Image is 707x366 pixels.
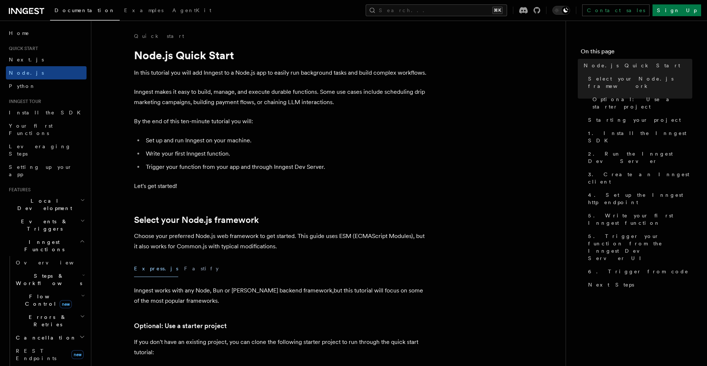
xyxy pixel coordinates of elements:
span: 3. Create an Inngest client [588,171,692,185]
a: Home [6,26,87,40]
span: Python [9,83,36,89]
a: 1. Install the Inngest SDK [585,127,692,147]
a: 5. Write your first Inngest function [585,209,692,230]
li: Trigger your function from your app and through Inngest Dev Server. [144,162,429,172]
span: Inngest tour [6,99,41,104]
li: Set up and run Inngest on your machine. [144,135,429,146]
span: REST Endpoints [16,348,56,361]
a: Examples [120,2,168,20]
a: Select your Node.js framework [134,215,259,225]
button: Errors & Retries [13,310,87,331]
button: Toggle dark mode [552,6,570,15]
span: Examples [124,7,163,13]
span: Local Development [6,197,80,212]
button: Local Development [6,194,87,215]
span: Node.js Quick Start [584,62,680,69]
button: Inngest Functions [6,235,87,256]
p: In this tutorial you will add Inngest to a Node.js app to easily run background tasks and build c... [134,68,429,78]
a: 5. Trigger your function from the Inngest Dev Server UI [585,230,692,265]
a: AgentKit [168,2,216,20]
span: Optional: Use a starter project [592,96,692,110]
a: Your first Functions [6,119,87,140]
p: By the end of this ten-minute tutorial you will: [134,116,429,127]
button: Fastify [184,260,219,277]
a: Sign Up [653,4,701,16]
kbd: ⌘K [492,7,503,14]
span: Home [9,29,29,37]
span: Select your Node.js framework [588,75,692,90]
span: new [71,350,84,359]
span: 4. Set up the Inngest http endpoint [588,191,692,206]
a: Documentation [50,2,120,21]
span: Events & Triggers [6,218,80,232]
a: 4. Set up the Inngest http endpoint [585,188,692,209]
span: Errors & Retries [13,313,80,328]
span: 1. Install the Inngest SDK [588,129,692,144]
span: Node.js [9,70,44,76]
span: Next.js [9,57,44,63]
span: 2. Run the Inngest Dev Server [588,150,692,165]
button: Events & Triggers [6,215,87,235]
span: Overview [16,260,92,266]
span: Setting up your app [9,164,72,177]
p: Let's get started! [134,181,429,191]
span: Inngest Functions [6,238,80,253]
span: Documentation [54,7,115,13]
button: Flow Controlnew [13,290,87,310]
a: Node.js Quick Start [581,59,692,72]
a: Next.js [6,53,87,66]
span: Next Steps [588,281,634,288]
a: 2. Run the Inngest Dev Server [585,147,692,168]
p: Inngest works with any Node, Bun or [PERSON_NAME] backend framework,but this tutorial will focus ... [134,285,429,306]
span: Leveraging Steps [9,143,71,157]
a: Starting your project [585,113,692,127]
button: Express.js [134,260,178,277]
a: REST Endpointsnew [13,344,87,365]
button: Cancellation [13,331,87,344]
span: 6. Trigger from code [588,268,689,275]
span: Starting your project [588,116,681,124]
a: Install the SDK [6,106,87,119]
a: Setting up your app [6,160,87,181]
a: Select your Node.js framework [585,72,692,93]
a: Next Steps [585,278,692,291]
a: Overview [13,256,87,269]
li: Write your first Inngest function. [144,149,429,159]
a: Quick start [134,32,184,40]
a: Optional: Use a starter project [590,93,692,113]
span: Cancellation [13,334,77,341]
button: Steps & Workflows [13,269,87,290]
span: Install the SDK [9,110,85,116]
p: If you don't have an existing project, you can clone the following starter project to run through... [134,337,429,358]
p: Inngest makes it easy to build, manage, and execute durable functions. Some use cases include sch... [134,87,429,107]
a: Optional: Use a starter project [134,321,227,331]
span: 5. Write your first Inngest function [588,212,692,227]
a: 6. Trigger from code [585,265,692,278]
a: Contact sales [582,4,650,16]
span: AgentKit [172,7,211,13]
h1: Node.js Quick Start [134,49,429,62]
a: Node.js [6,66,87,79]
span: new [60,300,72,308]
span: Your first Functions [9,123,53,136]
span: Features [6,187,31,193]
a: Leveraging Steps [6,140,87,160]
button: Search...⌘K [366,4,507,16]
span: 5. Trigger your function from the Inngest Dev Server UI [588,232,692,262]
a: 3. Create an Inngest client [585,168,692,188]
span: Steps & Workflows [13,272,82,287]
h4: On this page [581,47,692,59]
a: Python [6,79,87,93]
span: Quick start [6,46,38,51]
p: Choose your preferred Node.js web framework to get started. This guide uses ESM (ECMAScript Modul... [134,231,429,252]
span: Flow Control [13,293,81,308]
